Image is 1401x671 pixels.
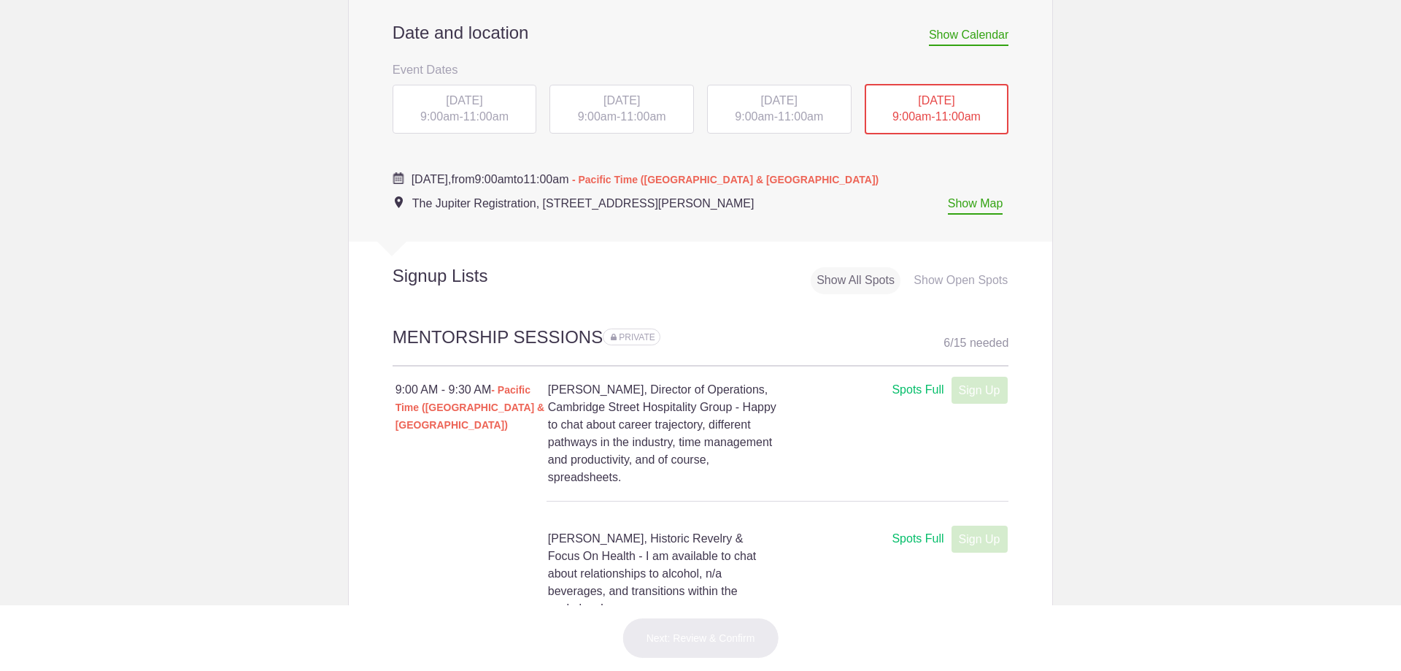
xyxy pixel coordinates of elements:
[412,197,754,210] span: The Jupiter Registration, [STREET_ADDRESS][PERSON_NAME]
[393,22,1009,44] h2: Date and location
[349,265,584,287] h2: Signup Lists
[918,94,954,107] span: [DATE]
[620,110,665,123] span: 11:00am
[572,174,879,185] span: - Pacific Time ([GEOGRAPHIC_DATA] & [GEOGRAPHIC_DATA])
[420,110,459,123] span: 9:00am
[935,110,981,123] span: 11:00am
[929,28,1008,46] span: Show Calendar
[548,530,777,618] h4: [PERSON_NAME], Historic Revelry & Focus On Health - I am available to chat about relationships to...
[619,332,655,342] span: PRIVATE
[706,84,852,135] button: [DATE] 9:00am-11:00am
[811,267,900,294] div: Show All Spots
[892,110,931,123] span: 9:00am
[611,332,655,342] span: Sign ups for this sign up list are private. Your sign up will be visible only to you and the even...
[395,381,548,434] div: 9:00 AM - 9:30 AM
[395,384,545,431] span: - Pacific Time ([GEOGRAPHIC_DATA] & [GEOGRAPHIC_DATA])
[735,110,773,123] span: 9:00am
[395,196,403,208] img: Event location
[778,110,823,123] span: 11:00am
[446,94,482,107] span: [DATE]
[549,84,695,135] button: [DATE] 9:00am-11:00am
[707,85,852,134] div: -
[393,58,1009,80] h3: Event Dates
[892,381,943,399] div: Spots Full
[549,85,694,134] div: -
[943,332,1008,354] div: 6 15 needed
[611,334,617,340] img: Lock
[463,110,509,123] span: 11:00am
[603,94,640,107] span: [DATE]
[392,84,538,135] button: [DATE] 9:00am-11:00am
[948,197,1003,215] a: Show Map
[864,83,1010,136] button: [DATE] 9:00am-11:00am
[412,173,452,185] span: [DATE],
[474,173,513,185] span: 9:00am
[393,85,537,134] div: -
[578,110,617,123] span: 9:00am
[950,337,953,349] span: /
[412,173,879,185] span: from to
[523,173,568,185] span: 11:00am
[908,267,1014,294] div: Show Open Spots
[761,94,798,107] span: [DATE]
[393,172,404,184] img: Cal purple
[865,84,1009,135] div: -
[393,325,1009,367] h2: MENTORSHIP SESSIONS
[892,530,943,548] div: Spots Full
[548,381,777,486] h4: [PERSON_NAME], Director of Operations, Cambridge Street Hospitality Group - Happy to chat about c...
[622,618,779,659] button: Next: Review & Confirm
